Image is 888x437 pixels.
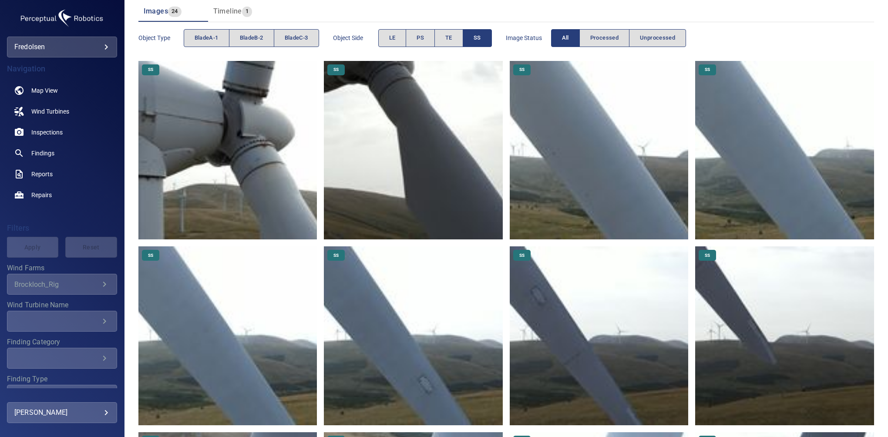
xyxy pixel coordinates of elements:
[333,34,378,42] span: Object Side
[445,33,452,43] span: TE
[7,311,117,332] div: Wind Turbine Name
[328,252,344,259] span: SS
[229,29,274,47] button: bladeB-2
[31,128,63,137] span: Inspections
[31,191,52,199] span: Repairs
[213,7,242,15] span: Timeline
[514,252,530,259] span: SS
[7,265,117,272] label: Wind Farms
[590,33,619,43] span: Processed
[14,40,110,54] div: fredolsen
[551,29,580,47] button: All
[14,280,99,289] div: Brockloch_Rig
[184,29,319,47] div: objectType
[506,34,551,42] span: Image Status
[7,80,117,101] a: map noActive
[7,185,117,205] a: repairs noActive
[31,107,69,116] span: Wind Turbines
[514,67,530,73] span: SS
[7,385,117,406] div: Finding Type
[138,34,184,42] span: Object type
[31,86,58,95] span: Map View
[18,7,105,30] img: fredolsen-logo
[7,224,117,232] h4: Filters
[274,29,319,47] button: bladeC-3
[463,29,492,47] button: SS
[700,67,715,73] span: SS
[562,33,569,43] span: All
[7,101,117,122] a: windturbines noActive
[406,29,435,47] button: PS
[629,29,686,47] button: Unprocessed
[31,170,53,178] span: Reports
[7,37,117,57] div: fredolsen
[31,149,54,158] span: Findings
[7,64,117,73] h4: Navigation
[378,29,407,47] button: LE
[285,33,308,43] span: bladeC-3
[7,376,117,383] label: Finding Type
[579,29,629,47] button: Processed
[378,29,492,47] div: objectSide
[7,302,117,309] label: Wind Turbine Name
[551,29,686,47] div: imageStatus
[7,274,117,295] div: Wind Farms
[168,7,182,17] span: 24
[184,29,229,47] button: bladeA-1
[14,406,110,420] div: [PERSON_NAME]
[143,252,158,259] span: SS
[434,29,463,47] button: TE
[7,164,117,185] a: reports noActive
[7,143,117,164] a: findings noActive
[144,7,168,15] span: Images
[389,33,396,43] span: LE
[700,252,715,259] span: SS
[7,339,117,346] label: Finding Category
[7,122,117,143] a: inspections noActive
[328,67,344,73] span: SS
[417,33,424,43] span: PS
[640,33,675,43] span: Unprocessed
[143,67,158,73] span: SS
[7,348,117,369] div: Finding Category
[474,33,481,43] span: SS
[240,33,263,43] span: bladeB-2
[195,33,219,43] span: bladeA-1
[242,7,252,17] span: 1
